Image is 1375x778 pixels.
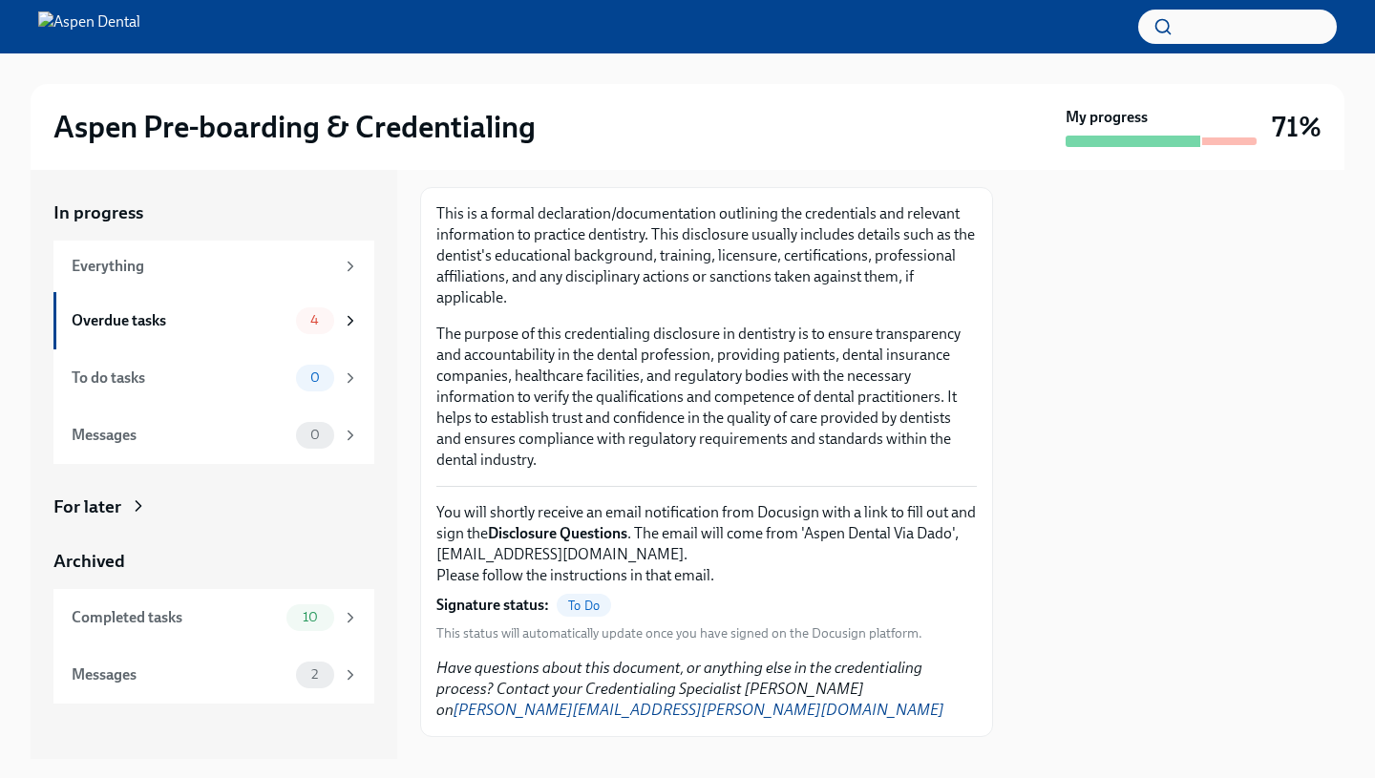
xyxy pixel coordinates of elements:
span: 4 [299,313,330,327]
span: To Do [557,599,611,613]
em: Have questions about this document, or anything else in the credentialing process? Contact your C... [436,659,944,719]
span: 10 [291,610,329,624]
a: Messages2 [53,646,374,704]
p: The purpose of this credentialing disclosure in dentistry is to ensure transparency and accountab... [436,324,977,471]
a: In progress [53,200,374,225]
a: Everything [53,241,374,292]
strong: Signature status: [436,595,549,616]
div: Everything [72,256,334,277]
a: Completed tasks10 [53,589,374,646]
img: Aspen Dental [38,11,140,42]
div: Messages [72,664,288,685]
div: Completed tasks [72,607,279,628]
div: Overdue tasks [72,310,288,331]
div: For later [53,494,121,519]
strong: Disclosure Questions [488,524,627,542]
strong: My progress [1066,107,1148,128]
span: 0 [299,428,331,442]
p: This is a formal declaration/documentation outlining the credentials and relevant information to ... [436,203,977,308]
a: Archived [53,549,374,574]
span: This status will automatically update once you have signed on the Docusign platform. [436,624,922,642]
span: 2 [300,667,329,682]
a: For later [53,494,374,519]
h3: 71% [1272,110,1322,144]
h2: Aspen Pre-boarding & Credentialing [53,108,536,146]
div: Messages [72,425,288,446]
a: To do tasks0 [53,349,374,407]
p: You will shortly receive an email notification from Docusign with a link to fill out and sign the... [436,502,977,586]
a: Overdue tasks4 [53,292,374,349]
span: 0 [299,370,331,385]
a: Messages0 [53,407,374,464]
div: To do tasks [72,368,288,389]
a: [PERSON_NAME][EMAIL_ADDRESS][PERSON_NAME][DOMAIN_NAME] [454,701,944,719]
